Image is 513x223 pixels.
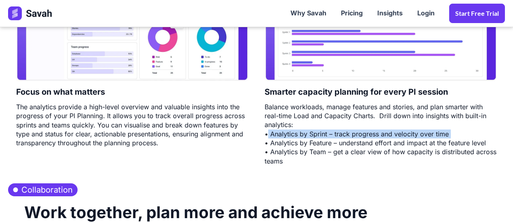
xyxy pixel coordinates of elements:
[265,102,497,166] div: Balance workloads, manage features and stories, and plan smarter with real-time Load and Capacity...
[370,1,410,26] a: Insights
[449,4,505,23] a: Start Free trial
[265,81,448,102] h4: Smarter capacity planning for every PI session
[283,1,334,26] a: Why Savah
[8,183,78,196] h3: Collaboration
[16,102,248,148] div: The analytics provide a high-level overview and valuable insights into the progress of your PI Pl...
[334,1,370,26] a: Pricing
[410,1,442,26] a: Login
[473,184,513,223] iframe: Chat Widget
[16,81,105,102] h4: Focus on what matters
